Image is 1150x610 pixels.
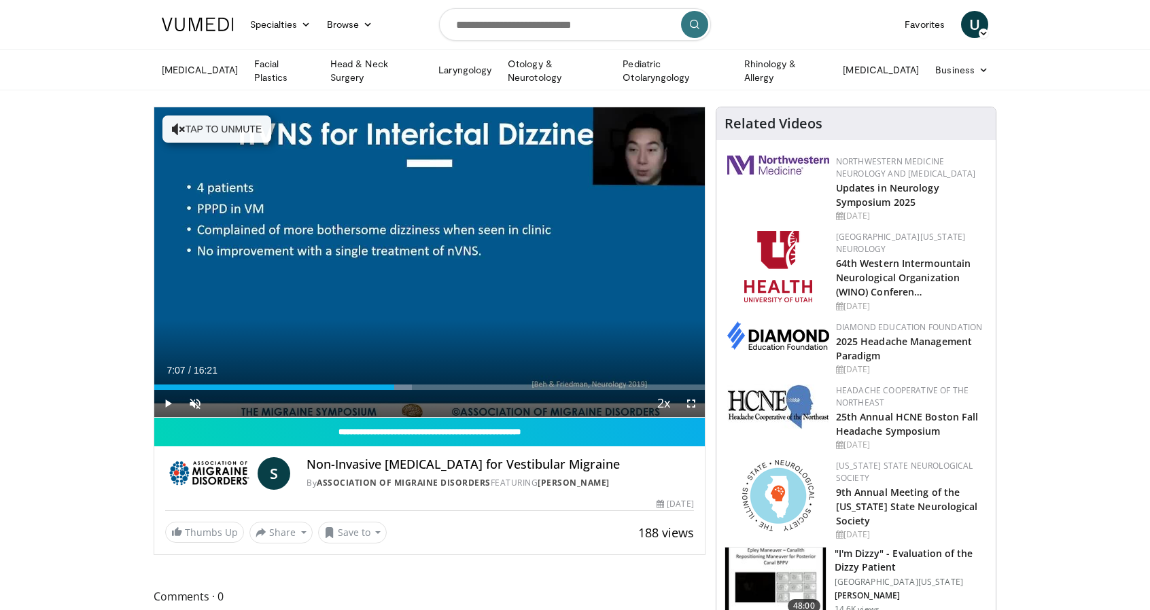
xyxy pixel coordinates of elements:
a: 2025 Headache Management Paradigm [836,335,972,362]
div: [DATE] [836,528,985,541]
a: Head & Neck Surgery [322,57,430,84]
a: Northwestern Medicine Neurology and [MEDICAL_DATA] [836,156,976,179]
div: [DATE] [836,300,985,312]
button: Tap to unmute [162,115,271,143]
a: Specialties [242,11,319,38]
a: Association of Migraine Disorders [317,477,491,488]
a: [GEOGRAPHIC_DATA][US_STATE] Neurology [836,231,966,255]
button: Play [154,390,181,417]
a: Rhinology & Allergy [736,57,835,84]
button: Save to [318,522,387,543]
a: Diamond Education Foundation [836,321,983,333]
a: U [961,11,988,38]
a: Thumbs Up [165,522,244,543]
img: f6362829-b0a3-407d-a044-59546adfd345.png.150x105_q85_autocrop_double_scale_upscale_version-0.2.png [744,231,812,302]
span: 188 views [638,524,694,541]
a: Laryngology [430,56,500,84]
p: [GEOGRAPHIC_DATA][US_STATE] [835,577,988,588]
a: 9th Annual Meeting of the [US_STATE] State Neurological Society [836,486,978,527]
a: Pediatric Otolaryngology [614,57,735,84]
div: [DATE] [836,439,985,451]
img: d0406666-9e5f-4b94-941b-f1257ac5ccaf.png.150x105_q85_autocrop_double_scale_upscale_version-0.2.png [727,321,829,350]
span: Comments 0 [154,588,705,605]
img: 6c52f715-17a6-4da1-9b6c-8aaf0ffc109f.jpg.150x105_q85_autocrop_double_scale_upscale_version-0.2.jpg [727,384,829,429]
a: [MEDICAL_DATA] [835,56,927,84]
h4: Related Videos [725,115,822,132]
button: Fullscreen [678,390,705,417]
button: Unmute [181,390,209,417]
img: Association of Migraine Disorders [165,457,252,490]
h4: Non-Invasive [MEDICAL_DATA] for Vestibular Migraine [307,457,694,472]
a: 25th Annual HCNE Boston Fall Headache Symposium [836,410,979,437]
input: Search topics, interventions [439,8,711,41]
div: [DATE] [836,210,985,222]
button: Share [249,522,313,543]
a: [MEDICAL_DATA] [154,56,246,84]
span: 16:21 [194,365,217,376]
div: Progress Bar [154,384,705,390]
a: 64th Western Intermountain Neurological Organization (WINO) Conferen… [836,257,971,298]
a: Headache Cooperative of the Northeast [836,384,969,408]
a: Business [927,56,996,84]
img: 71a8b48c-8850-4916-bbdd-e2f3ccf11ef9.png.150x105_q85_autocrop_double_scale_upscale_version-0.2.png [742,460,814,531]
a: S [258,457,290,490]
a: Updates in Neurology Symposium 2025 [836,181,939,209]
img: 2a462fb6-9365-492a-ac79-3166a6f924d8.png.150x105_q85_autocrop_double_scale_upscale_version-0.2.jpg [727,156,829,175]
video-js: Video Player [154,107,705,418]
p: [PERSON_NAME] [835,590,988,601]
a: Otology & Neurotology [500,57,614,84]
div: [DATE] [836,363,985,376]
span: 7:07 [167,365,185,376]
a: Favorites [896,11,953,38]
button: Playback Rate [650,390,678,417]
a: Browse [319,11,381,38]
a: Facial Plastics [246,57,322,84]
a: [PERSON_NAME] [538,477,610,488]
span: / [188,365,191,376]
img: VuMedi Logo [162,18,234,31]
div: [DATE] [657,498,693,510]
h3: "I'm Dizzy" - Evaluation of the Dizzy Patient [835,547,988,574]
div: By FEATURING [307,477,694,489]
a: [US_STATE] State Neurological Society [836,460,973,484]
